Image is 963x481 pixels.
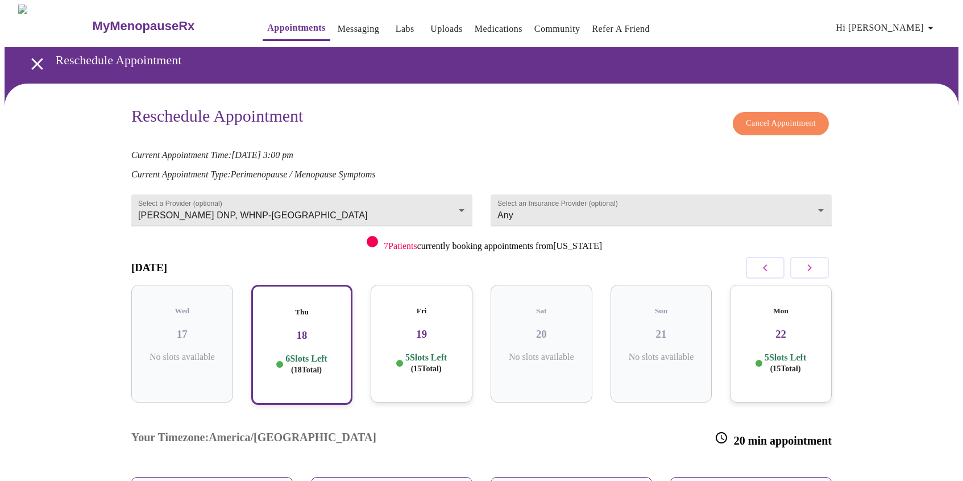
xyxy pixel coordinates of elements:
[131,194,472,226] div: [PERSON_NAME] DNP, WHNP-[GEOGRAPHIC_DATA]
[131,150,293,160] em: Current Appointment Time: [DATE] 3:00 pm
[93,19,195,34] h3: MyMenopauseRx
[333,18,384,40] button: Messaging
[836,20,937,36] span: Hi [PERSON_NAME]
[261,329,343,342] h3: 18
[20,47,54,81] button: open drawer
[770,364,801,373] span: ( 15 Total)
[500,352,583,362] p: No slots available
[592,21,650,37] a: Refer a Friend
[140,306,224,316] h5: Wed
[733,112,829,135] button: Cancel Appointment
[620,306,703,316] h5: Sun
[470,18,527,40] button: Medications
[620,328,703,341] h3: 21
[91,6,240,46] a: MyMenopauseRx
[267,20,325,36] a: Appointments
[140,352,224,362] p: No slots available
[56,53,900,68] h3: Reschedule Appointment
[765,352,806,374] p: 5 Slots Left
[405,352,447,374] p: 5 Slots Left
[715,431,832,447] h3: 20 min appointment
[396,21,414,37] a: Labs
[380,328,463,341] h3: 19
[411,364,442,373] span: ( 15 Total)
[739,328,823,341] h3: 22
[620,352,703,362] p: No slots available
[263,16,330,41] button: Appointments
[475,21,522,37] a: Medications
[534,21,580,37] a: Community
[384,241,417,251] span: 7 Patients
[380,306,463,316] h5: Fri
[491,194,832,226] div: Any
[131,169,375,179] em: Current Appointment Type: Perimenopause / Menopause Symptoms
[832,16,942,39] button: Hi [PERSON_NAME]
[426,18,467,40] button: Uploads
[500,306,583,316] h5: Sat
[384,241,602,251] p: currently booking appointments from [US_STATE]
[500,328,583,341] h3: 20
[131,262,167,274] h3: [DATE]
[285,353,327,375] p: 6 Slots Left
[739,306,823,316] h5: Mon
[387,18,423,40] button: Labs
[291,366,322,374] span: ( 18 Total)
[746,117,816,131] span: Cancel Appointment
[140,328,224,341] h3: 17
[131,106,303,130] h3: Reschedule Appointment
[18,5,91,47] img: MyMenopauseRx Logo
[131,431,376,447] h3: Your Timezone: America/[GEOGRAPHIC_DATA]
[261,308,343,317] h5: Thu
[587,18,654,40] button: Refer a Friend
[430,21,463,37] a: Uploads
[530,18,585,40] button: Community
[338,21,379,37] a: Messaging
